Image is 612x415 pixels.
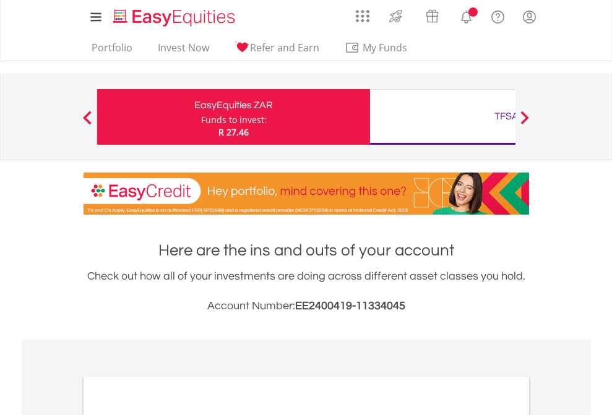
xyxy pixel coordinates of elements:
span: Refer and Earn [250,41,319,54]
h1: Here are the ins and outs of your account [84,239,529,262]
div: Funds to invest: [201,114,267,126]
a: Vouchers [414,3,450,26]
span: My Funds [345,40,426,56]
a: Refer and Earn [230,41,324,61]
div: EasyEquities ZAR [105,96,363,114]
a: Notifications [450,3,482,28]
a: Invest Now [153,41,214,61]
a: My Profile [514,3,545,30]
h3: Account Number: [84,297,529,315]
img: thrive-v2.svg [386,6,406,26]
img: grid-menu-icon.svg [356,9,369,23]
span: R 27.46 [218,126,249,138]
button: Next [512,117,537,129]
div: Check out how all of your investments are doing across different asset classes you hold. [84,268,529,315]
img: EasyEquities_Logo.png [111,7,240,28]
img: EasyCredit Promotion Banner [84,173,529,215]
span: EE2400419-11334045 [295,300,405,312]
a: Home page [108,3,240,28]
a: FAQ's and Support [482,3,514,28]
a: Portfolio [87,41,137,61]
a: AppsGrid [348,3,377,23]
img: vouchers-v2.svg [422,6,442,26]
button: Previous [75,117,100,129]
